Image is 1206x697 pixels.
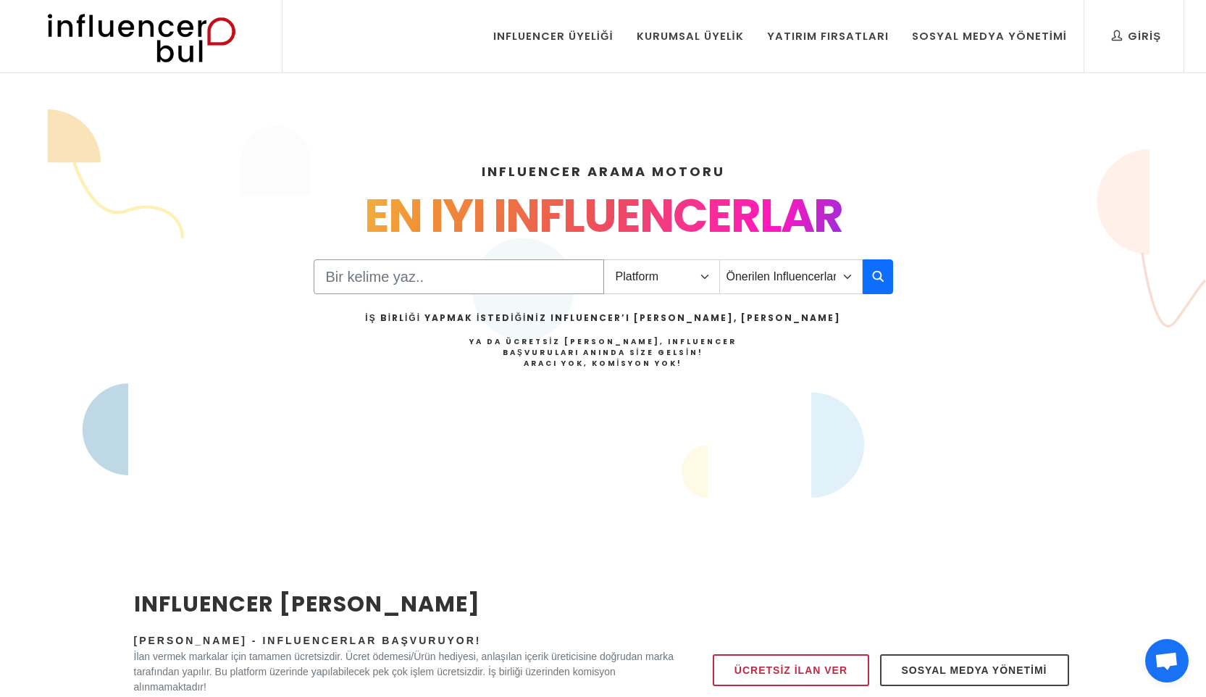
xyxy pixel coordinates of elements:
[493,28,614,44] div: Influencer Üyeliği
[1112,28,1161,44] div: Giriş
[637,28,744,44] div: Kurumsal Üyelik
[365,312,840,325] h2: İş Birliği Yapmak İstediğiniz Influencer’ı [PERSON_NAME], [PERSON_NAME]
[134,649,674,695] p: İlan vermek markalar için tamamen ücretsizdir. Ücret ödemesi/Ürün hediyesi, anlaşılan içerik üret...
[1145,639,1189,683] div: Açık sohbet
[134,588,674,620] h2: INFLUENCER [PERSON_NAME]
[713,654,869,686] a: Ücretsiz İlan Ver
[734,661,847,679] span: Ücretsiz İlan Ver
[134,181,1073,251] div: EN IYI INFLUENCERLAR
[880,654,1069,686] a: Sosyal Medya Yönetimi
[365,336,840,369] h4: Ya da Ücretsiz [PERSON_NAME], Influencer Başvuruları Anında Size Gelsin!
[902,661,1047,679] span: Sosyal Medya Yönetimi
[767,28,889,44] div: Yatırım Fırsatları
[134,162,1073,181] h4: INFLUENCER ARAMA MOTORU
[134,635,482,646] span: [PERSON_NAME] - Influencerlar Başvuruyor!
[524,358,683,369] strong: Aracı Yok, Komisyon Yok!
[912,28,1067,44] div: Sosyal Medya Yönetimi
[314,259,604,294] input: Search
